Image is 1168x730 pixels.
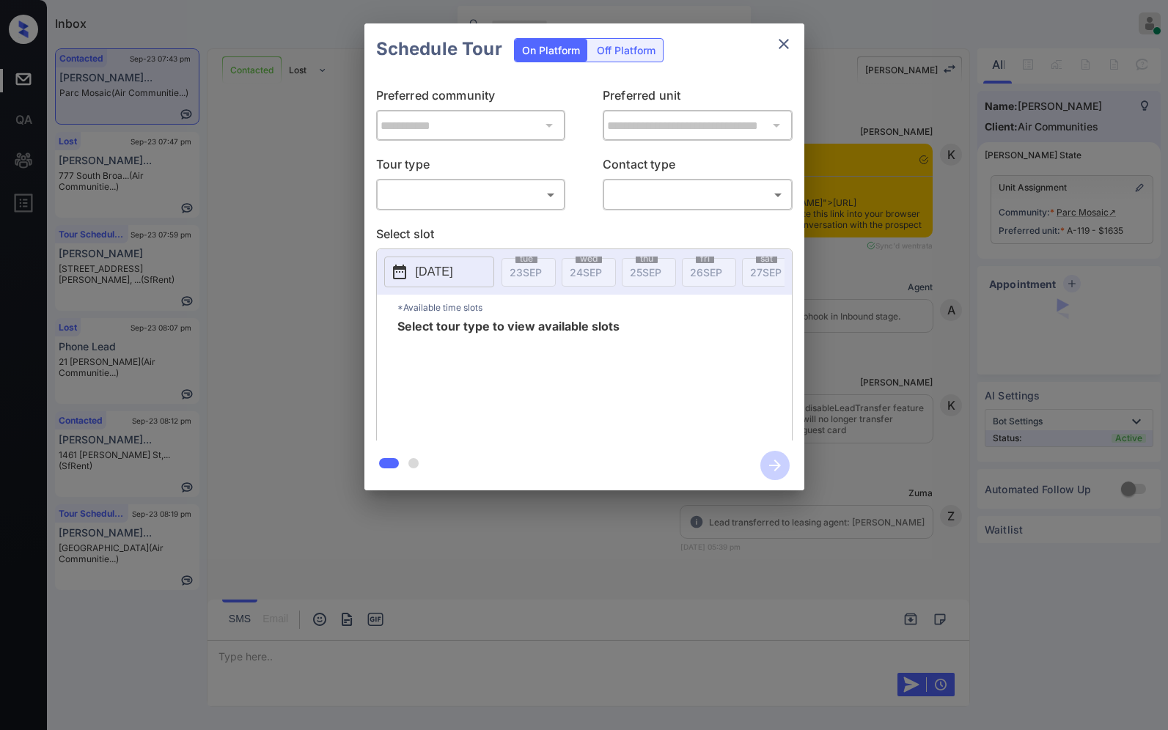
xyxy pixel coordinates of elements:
p: [DATE] [416,263,453,281]
p: Preferred unit [603,86,793,110]
div: Off Platform [589,39,663,62]
p: *Available time slots [397,295,792,320]
span: Select tour type to view available slots [397,320,620,438]
p: Contact type [603,155,793,179]
p: Preferred community [376,86,566,110]
p: Select slot [376,225,793,248]
button: close [769,29,798,59]
div: On Platform [515,39,587,62]
button: [DATE] [384,257,494,287]
p: Tour type [376,155,566,179]
h2: Schedule Tour [364,23,514,75]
